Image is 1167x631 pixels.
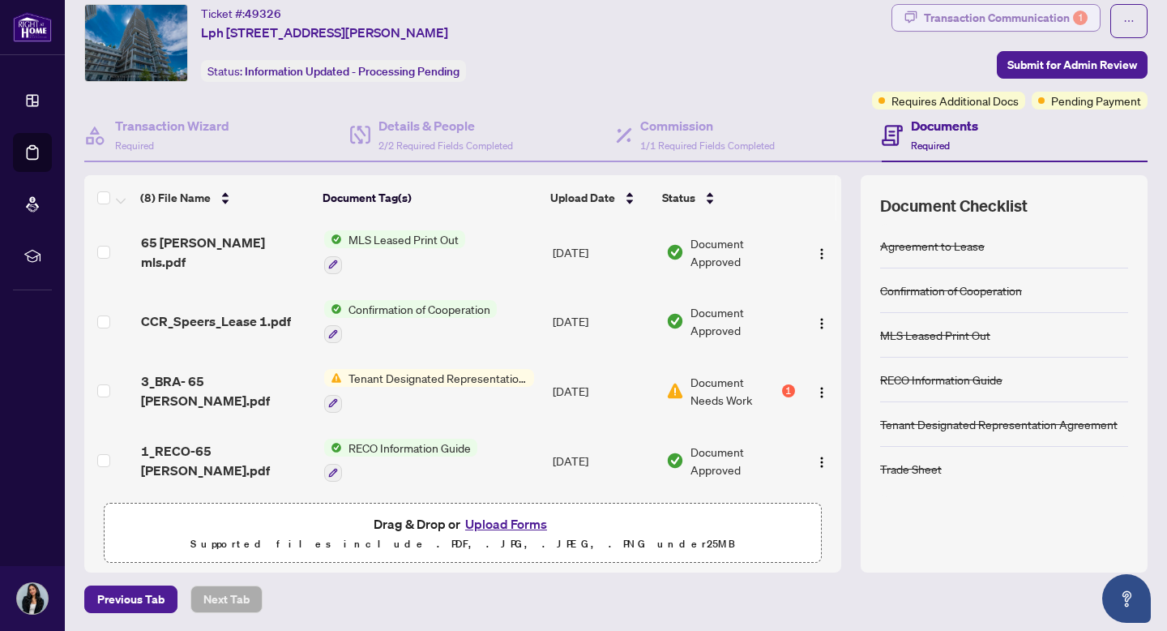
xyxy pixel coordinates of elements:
img: Logo [815,456,828,469]
span: 2/2 Required Fields Completed [378,140,513,152]
span: MLS Leased Print Out [342,230,465,248]
span: Previous Tab [97,586,165,612]
div: Confirmation of Cooperation [880,281,1022,299]
span: Document Approved [690,443,795,479]
img: Logo [815,386,828,399]
span: Requires Additional Docs [891,92,1019,109]
span: 1/1 Required Fields Completed [640,140,775,152]
img: Document Status [666,382,684,400]
span: Document Approved [690,234,795,270]
div: Ticket #: [201,4,281,23]
span: Document Needs Work [690,373,779,409]
img: Status Icon [324,369,342,387]
button: Logo [809,308,835,334]
td: [DATE] [546,217,660,287]
span: Submit for Admin Review [1007,52,1137,78]
button: Status IconConfirmation of Cooperation [324,300,497,344]
img: Status Icon [324,230,342,248]
button: Previous Tab [84,586,177,613]
span: Upload Date [550,189,615,207]
img: Status Icon [324,439,342,457]
img: Logo [815,317,828,330]
span: 1_RECO-65 [PERSON_NAME].pdf [141,441,311,480]
span: Status [662,189,695,207]
h4: Commission [640,116,775,135]
button: Logo [809,239,835,265]
span: Confirmation of Cooperation [342,300,497,318]
img: logo [13,12,52,42]
td: [DATE] [546,287,660,357]
img: IMG-W12332339_1.jpg [85,5,187,81]
img: Document Status [666,312,684,330]
h4: Details & People [378,116,513,135]
span: RECO Information Guide [342,439,477,457]
div: Status: [201,60,466,82]
span: Lph [STREET_ADDRESS][PERSON_NAME] [201,23,448,42]
span: Drag & Drop orUpload FormsSupported files include .PDF, .JPG, .JPEG, .PNG under25MB [105,504,821,564]
div: 1 [782,384,795,397]
span: Drag & Drop or [374,513,552,534]
div: 1 [1073,11,1088,25]
span: 49326 [245,6,281,21]
button: Next Tab [190,586,263,613]
p: Supported files include .PDF, .JPG, .JPEG, .PNG under 25 MB [114,534,811,554]
th: (8) File Name [134,175,316,221]
span: Required [115,140,154,152]
span: 3_BRA- 65 [PERSON_NAME].pdf [141,371,311,410]
div: RECO Information Guide [880,371,1002,388]
td: [DATE] [546,356,660,426]
img: Status Icon [324,300,342,318]
span: Document Checklist [880,195,1028,217]
h4: Documents [911,116,978,135]
span: Information Updated - Processing Pending [245,64,460,79]
span: CCR_Speers_Lease 1.pdf [141,311,291,331]
img: Profile Icon [17,583,48,614]
th: Status [656,175,797,221]
img: Logo [815,247,828,260]
span: Document Approved [690,303,795,339]
td: [DATE] [546,426,660,496]
span: ellipsis [1123,15,1135,27]
button: Submit for Admin Review [997,51,1148,79]
span: Pending Payment [1051,92,1141,109]
button: Upload Forms [460,513,552,534]
img: Document Status [666,243,684,261]
div: Trade Sheet [880,460,942,478]
th: Document Tag(s) [316,175,544,221]
span: (8) File Name [140,189,211,207]
button: Status IconRECO Information Guide [324,439,477,483]
div: Tenant Designated Representation Agreement [880,415,1118,433]
button: Logo [809,378,835,404]
div: Agreement to Lease [880,237,985,255]
button: Open asap [1102,574,1151,623]
button: Logo [809,448,835,474]
th: Upload Date [544,175,656,221]
span: Required [911,140,950,152]
div: MLS Leased Print Out [880,326,990,344]
button: Status IconTenant Designated Representation Agreement [324,369,534,413]
span: Tenant Designated Representation Agreement [342,369,534,387]
h4: Transaction Wizard [115,116,229,135]
button: Status IconMLS Leased Print Out [324,230,465,274]
span: 65 [PERSON_NAME] mls.pdf [141,233,311,272]
img: Document Status [666,452,684,470]
button: Transaction Communication1 [891,4,1101,32]
div: Transaction Communication [924,5,1088,31]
